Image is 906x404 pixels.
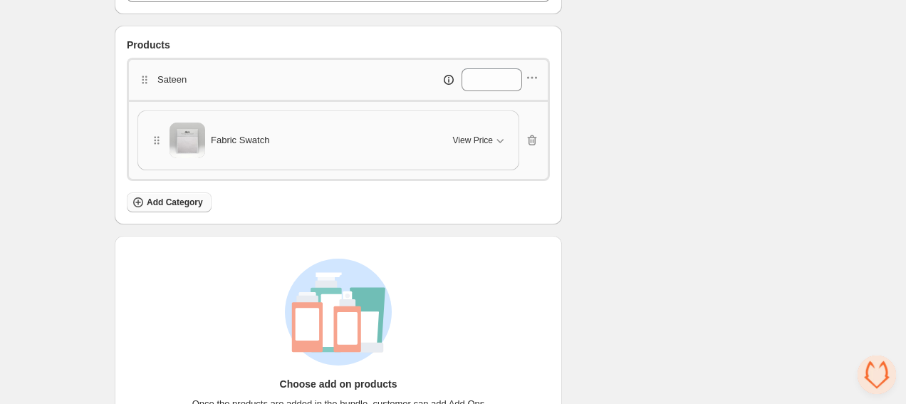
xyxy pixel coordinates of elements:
[127,192,212,212] button: Add Category
[127,38,170,52] span: Products
[147,197,203,208] span: Add Category
[858,356,896,394] a: Open chat
[170,123,205,158] img: Fabric Swatch
[453,135,493,146] span: View Price
[157,73,187,87] p: Sateen
[280,377,397,391] h3: Choose add on products
[211,133,269,147] span: Fabric Swatch
[444,129,516,152] button: View Price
